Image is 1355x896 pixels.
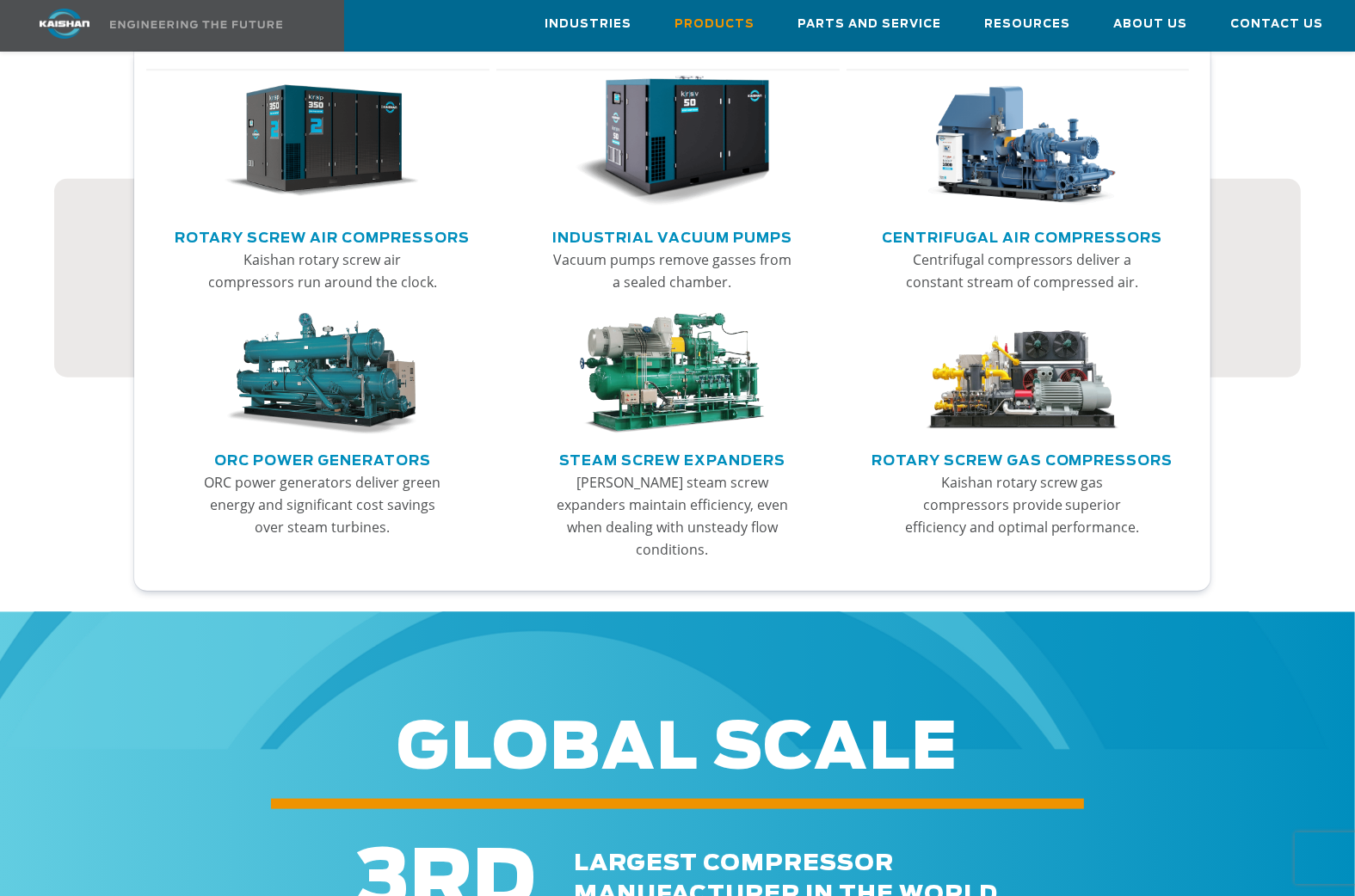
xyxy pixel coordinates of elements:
[552,223,792,249] a: Industrial Vacuum Pumps
[575,76,770,207] img: thumb-Industrial-Vacuum-Pumps
[1113,1,1187,47] a: About Us
[175,223,470,249] a: Rotary Screw Air Compressors
[550,471,795,561] p: [PERSON_NAME] steam screw expanders maintain efficiency, even when dealing with unsteady flow con...
[65,215,543,344] div: product select tool icon
[200,471,445,538] p: ORC power generators deliver green energy and significant cost savings over steam turbines.
[872,445,1173,471] a: Rotary Screw Gas Compressors
[925,76,1120,207] img: thumb-Centrifugal-Air-Compressors
[925,313,1120,435] img: thumb-Rotary-Screw-Gas-Compressors
[65,463,1290,522] p: Need to talk with a Kaishan USA specialist?
[798,1,941,47] a: Parts and Service
[674,15,754,34] span: Products
[798,15,941,34] span: Parts and Service
[214,445,431,471] a: ORC Power Generators
[984,15,1070,34] span: Resources
[1230,15,1323,34] span: Contact Us
[900,249,1145,293] p: Centrifugal compressors deliver a constant stream of compressed air.
[1113,15,1187,34] span: About Us
[984,1,1070,47] a: Resources
[1230,1,1323,47] a: Contact Us
[200,249,445,293] p: Kaishan rotary screw air compressors run around the clock.
[550,249,795,293] p: Vacuum pumps remove gasses from a sealed chamber.
[882,223,1162,249] a: Centrifugal Air Compressors
[674,1,754,47] a: Products
[110,21,282,28] img: Engineering the future
[559,445,785,471] a: Steam Screw Expanders
[575,313,770,435] img: thumb-Steam-Screw-Expanders
[545,15,631,34] span: Industries
[900,471,1145,538] p: Kaishan rotary screw gas compressors provide superior efficiency and optimal performance.
[225,313,420,435] img: thumb-ORC-Power-Generators
[545,1,631,47] a: Industries
[225,76,420,207] img: thumb-Rotary-Screw-Air-Compressors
